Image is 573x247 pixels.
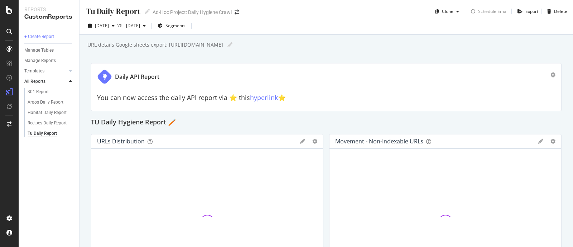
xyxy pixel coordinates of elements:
div: Argos Daily Report [28,99,63,106]
div: CustomReports [24,13,73,21]
h2: You can now access the daily API report via ⭐️ this ⭐️ [97,94,555,101]
button: [DATE] [123,20,149,32]
a: Habitat Daily Report [28,109,74,117]
div: + Create Report [24,33,54,41]
div: Manage Tables [24,47,54,54]
div: URLs Distribution [97,138,145,145]
div: URL details Google sheets export: [URL][DOMAIN_NAME] [87,41,223,48]
div: Daily API ReportYou can now access the daily API report via ⭐️ thishyperlink⭐️ [91,63,562,111]
a: All Reports [24,78,67,85]
button: Delete [544,6,567,17]
div: Tu Daily Report [85,6,140,17]
a: hyperlink [250,93,278,102]
div: TU Daily Hygiene Report 🪥 [91,117,562,128]
button: [DATE] [85,20,117,32]
i: Edit report name [145,9,150,14]
div: Movement - non-indexable URLs [335,138,423,145]
a: Recipes Daily Report [28,119,74,127]
a: Templates [24,67,67,75]
button: Segments [155,20,188,32]
div: Templates [24,67,44,75]
div: Reports [24,6,73,13]
div: Recipes Daily Report [28,119,67,127]
span: Segments [165,23,186,29]
a: Argos Daily Report [28,99,74,106]
a: + Create Report [24,33,74,41]
div: gear [550,139,555,144]
a: Tu Daily Report [28,130,74,137]
a: 301 Report [28,88,74,96]
span: vs [117,22,123,28]
div: All Reports [24,78,45,85]
div: loading [468,6,478,16]
div: Tu Daily Report [28,130,57,137]
div: Manage Reports [24,57,56,65]
a: Manage Reports [24,57,74,65]
div: Delete [554,8,567,14]
div: Clone [442,8,453,14]
span: 2025 Sep. 1st [123,23,140,29]
h2: TU Daily Hygiene Report 🪥 [91,117,176,128]
div: gear [550,72,555,77]
div: Habitat Daily Report [28,109,67,117]
button: Clone [432,6,462,17]
a: Manage Tables [24,47,74,54]
span: 2025 Sep. 29th [95,23,109,29]
div: Ad-Hoc Project: Daily Hygiene Crawl [153,9,232,16]
div: Export [525,8,538,14]
button: loadingSchedule Email [468,6,509,17]
button: Export [515,6,538,17]
div: 301 Report [28,88,49,96]
i: Edit report name [227,42,232,47]
div: gear [312,139,317,144]
div: Schedule Email [478,8,509,14]
div: arrow-right-arrow-left [235,10,239,15]
div: Daily API Report [115,73,159,81]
